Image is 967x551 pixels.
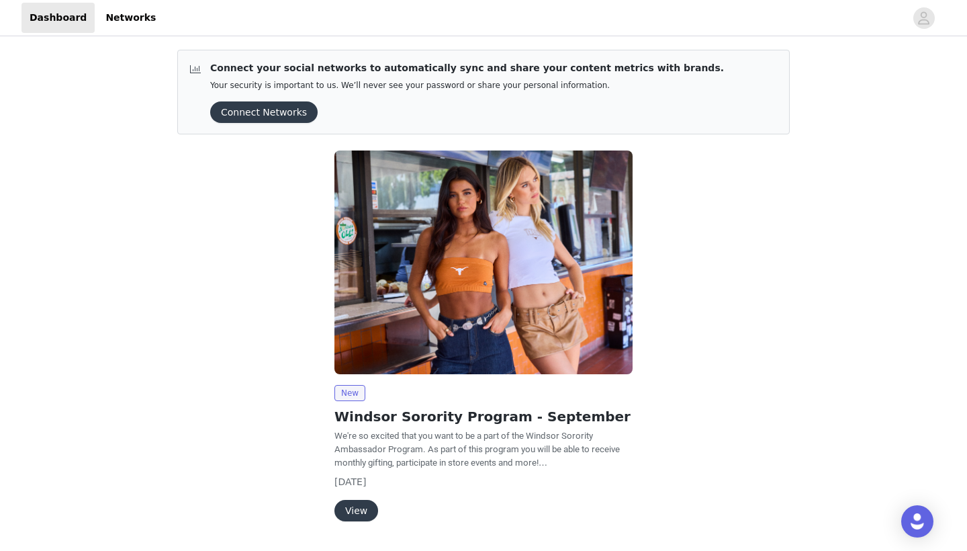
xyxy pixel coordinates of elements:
p: Your security is important to us. We’ll never see your password or share your personal information. [210,81,724,91]
a: Networks [97,3,164,33]
h2: Windsor Sorority Program - September [334,407,633,427]
a: Dashboard [21,3,95,33]
div: avatar [917,7,930,29]
span: [DATE] [334,476,366,487]
a: View [334,506,378,516]
div: Open Intercom Messenger [901,505,933,538]
button: Connect Networks [210,101,318,123]
span: We're so excited that you want to be a part of the Windsor Sorority Ambassador Program. As part o... [334,431,620,468]
p: Connect your social networks to automatically sync and share your content metrics with brands. [210,61,724,75]
button: View [334,500,378,521]
img: Windsor [334,151,633,374]
span: New [334,385,365,401]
